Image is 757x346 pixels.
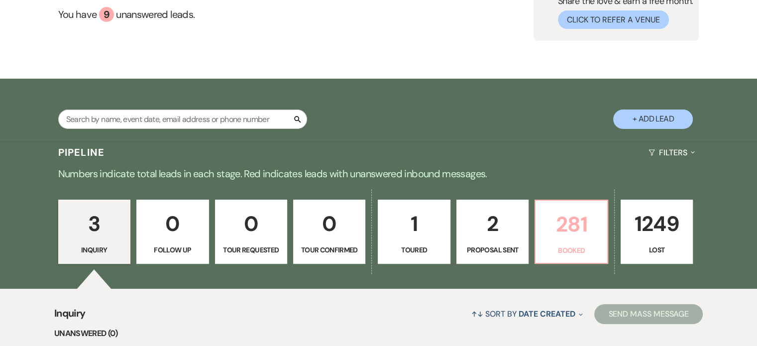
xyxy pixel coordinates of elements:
[65,244,124,255] p: Inquiry
[143,207,202,240] p: 0
[300,244,359,255] p: Tour Confirmed
[541,208,601,241] p: 281
[613,110,693,129] button: + Add Lead
[99,7,114,22] div: 9
[627,244,686,255] p: Lost
[58,145,105,159] h3: Pipeline
[627,207,686,240] p: 1249
[136,200,209,264] a: 0Follow Up
[471,309,483,319] span: ↑↓
[463,244,522,255] p: Proposal Sent
[58,7,420,22] a: You have 9 unanswered leads.
[456,200,529,264] a: 2Proposal Sent
[54,306,86,327] span: Inquiry
[463,207,522,240] p: 2
[384,207,443,240] p: 1
[58,110,307,129] input: Search by name, event date, email address or phone number
[594,304,703,324] button: Send Mass Message
[215,200,287,264] a: 0Tour Requested
[378,200,450,264] a: 1Toured
[541,245,601,256] p: Booked
[293,200,365,264] a: 0Tour Confirmed
[300,207,359,240] p: 0
[221,207,281,240] p: 0
[467,301,587,327] button: Sort By Date Created
[58,200,130,264] a: 3Inquiry
[519,309,575,319] span: Date Created
[535,200,608,264] a: 281Booked
[558,10,669,29] button: Click to Refer a Venue
[221,244,281,255] p: Tour Requested
[65,207,124,240] p: 3
[54,327,703,340] li: Unanswered (0)
[621,200,693,264] a: 1249Lost
[645,139,699,166] button: Filters
[20,166,737,182] p: Numbers indicate total leads in each stage. Red indicates leads with unanswered inbound messages.
[143,244,202,255] p: Follow Up
[384,244,443,255] p: Toured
